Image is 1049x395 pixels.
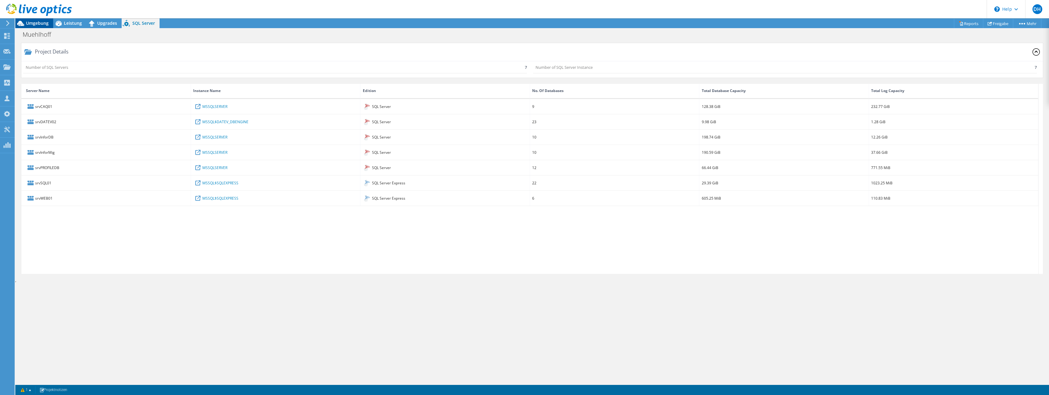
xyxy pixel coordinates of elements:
[35,386,72,394] a: Projektnotizen
[21,114,191,129] div: srvDATEV02
[32,50,68,54] div: Project Details
[202,195,238,201] a: MSSQL$SQLEXPRESS
[871,149,888,156] div: 37.66 GiB
[132,20,155,26] span: SQL Server
[20,31,61,38] h1: Muehlhoff
[21,145,191,160] div: srvInforMig
[202,179,238,186] a: MSSQL$SQLEXPRESS
[532,118,536,125] div: 23
[97,20,117,26] span: Upgrades
[26,20,49,26] span: Umgebung
[360,130,530,145] div: SQL Server
[26,87,50,94] div: Server Name
[360,145,530,160] div: SQL Server
[983,19,1013,28] a: Freigabe
[202,164,227,171] a: MSSQLSERVER
[21,99,191,114] div: srvCAQ01
[202,149,227,156] a: MSSQLSERVER
[360,114,530,129] div: SQL Server
[702,179,718,186] div: 29.39 GiB
[532,149,536,156] div: 10
[193,87,221,94] div: Instance Name
[202,103,227,110] a: MSSQLSERVER
[21,175,191,190] div: srvSQL01
[954,19,983,28] a: Reports
[360,160,530,175] div: SQL Server
[360,175,530,190] div: SQL Server Express
[994,6,1000,12] svg: \n
[702,134,720,140] div: 198.74 GiB
[532,134,536,140] div: 10
[871,195,890,201] div: 110.83 MiB
[532,195,534,201] div: 6
[532,179,536,186] div: 22
[21,130,191,145] div: srvInforDB
[871,118,885,125] div: 1.28 GiB
[871,164,890,171] div: 771.55 MiB
[702,164,718,171] div: 66.44 GiB
[702,149,720,156] div: 190.59 GiB
[363,87,376,94] div: Edition
[15,43,1049,284] div: ,
[871,179,893,186] div: 1023.25 MiB
[871,87,904,94] div: Total Log Capacity
[536,64,593,71] p: Number of SQL Server Instance
[21,160,191,175] div: srvPROFILEDB
[21,191,191,206] div: srvWEB01
[702,103,720,110] div: 128.38 GiB
[202,118,248,125] a: MSSQL$DATEV_DBENGINE
[360,191,530,206] div: SQL Server Express
[17,386,35,394] a: 1
[532,103,534,110] div: 9
[532,164,536,171] div: 12
[525,64,527,71] p: 7
[1032,4,1042,14] span: DH
[1035,64,1037,71] p: 7
[64,20,82,26] span: Leistung
[871,103,890,110] div: 232.77 GiB
[360,99,530,114] div: SQL Server
[702,87,746,94] div: Total Database Capacity
[871,134,888,140] div: 12.26 GiB
[1013,19,1041,28] a: Mehr
[202,134,227,140] a: MSSQLSERVER
[702,195,721,201] div: 605.25 MiB
[532,87,564,94] div: No. Of Databases
[702,118,716,125] div: 9.98 GiB
[26,64,68,71] p: Number of SQL Servers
